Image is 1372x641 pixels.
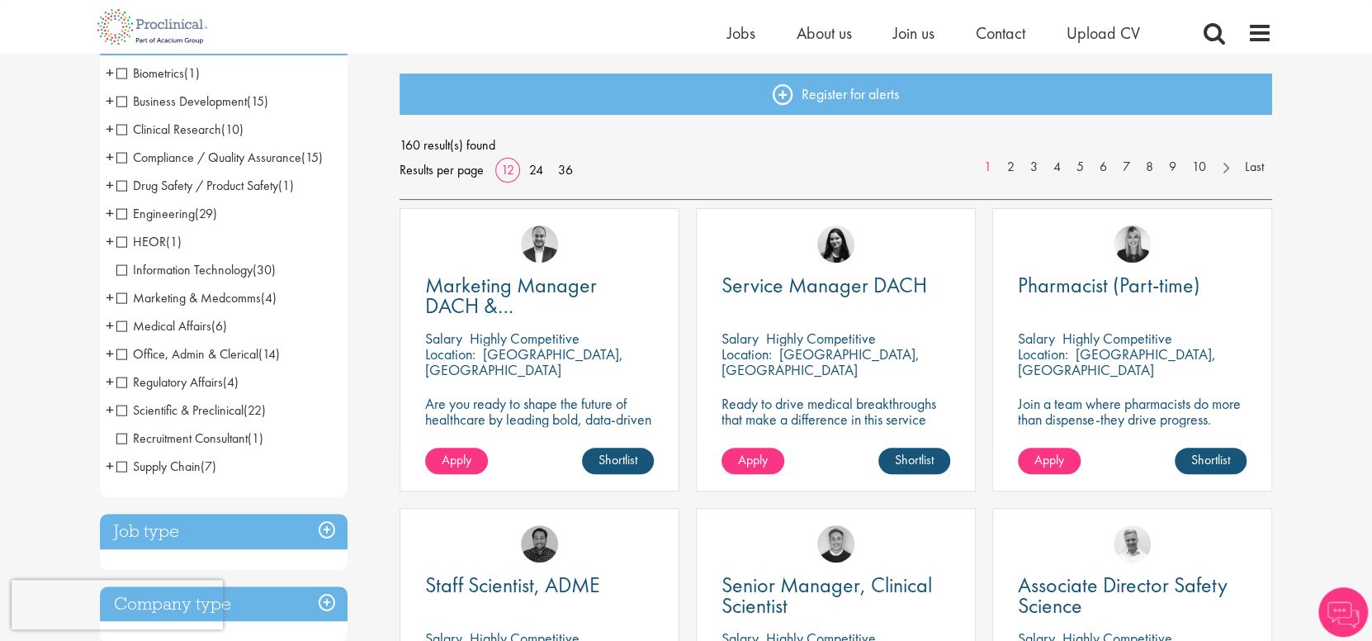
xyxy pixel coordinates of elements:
[106,285,114,310] span: +
[106,88,114,113] span: +
[721,571,932,620] span: Senior Manager, Clinical Scientist
[721,275,950,296] a: Service Manager DACH
[116,289,261,306] span: Marketing & Medcomms
[721,271,927,299] span: Service Manager DACH
[727,22,755,44] a: Jobs
[1018,271,1200,299] span: Pharmacist (Part-time)
[1018,448,1081,474] a: Apply
[116,64,184,82] span: Biometrics
[878,448,950,474] a: Shortlist
[106,60,114,85] span: +
[244,401,266,419] span: (22)
[425,571,600,599] span: Staff Scientist, ADME
[116,317,227,335] span: Medical Affairs
[1184,158,1214,177] a: 10
[116,149,301,166] span: Compliance / Quality Assurance
[1018,344,1068,363] span: Location:
[721,344,772,363] span: Location:
[425,575,654,596] a: Staff Scientist, ADME
[425,329,462,348] span: Salary
[12,580,223,629] iframe: reCAPTCHA
[261,289,277,306] span: (4)
[221,121,244,138] span: (10)
[1018,275,1247,296] a: Pharmacist (Part-time)
[425,344,475,363] span: Location:
[817,226,854,263] a: Indre Stankeviciute
[721,396,950,443] p: Ready to drive medical breakthroughs that make a difference in this service manager position?
[116,430,248,447] span: Recruitment Consultant
[1161,158,1185,177] a: 9
[1237,158,1272,177] a: Last
[116,93,268,110] span: Business Development
[523,161,549,178] a: 24
[116,121,244,138] span: Clinical Research
[442,451,471,468] span: Apply
[248,430,263,447] span: (1)
[1091,158,1115,177] a: 6
[999,158,1023,177] a: 2
[301,149,323,166] span: (15)
[106,145,114,169] span: +
[106,453,114,478] span: +
[400,74,1273,115] a: Register for alerts
[425,448,488,474] a: Apply
[116,205,217,222] span: Engineering
[106,229,114,254] span: +
[116,345,280,363] span: Office, Admin & Clerical
[116,64,200,82] span: Biometrics
[106,173,114,197] span: +
[738,451,768,468] span: Apply
[582,448,654,474] a: Shortlist
[976,22,1025,44] span: Contact
[166,233,182,250] span: (1)
[1018,575,1247,616] a: Associate Director Safety Science
[1018,344,1216,379] p: [GEOGRAPHIC_DATA], [GEOGRAPHIC_DATA]
[116,261,276,278] span: Information Technology
[1318,587,1368,637] img: Chatbot
[201,458,216,475] span: (7)
[521,226,558,263] img: Aitor Melia
[1138,158,1161,177] a: 8
[258,345,280,363] span: (14)
[116,261,253,278] span: Information Technology
[116,205,195,222] span: Engineering
[552,161,579,178] a: 36
[116,458,201,475] span: Supply Chain
[278,177,294,194] span: (1)
[721,329,759,348] span: Salary
[116,345,258,363] span: Office, Admin & Clerical
[893,22,934,44] a: Join us
[1068,158,1092,177] a: 5
[253,261,276,278] span: (30)
[425,396,654,458] p: Are you ready to shape the future of healthcare by leading bold, data-driven marketing strategies...
[116,373,239,391] span: Regulatory Affairs
[116,121,221,138] span: Clinical Research
[116,233,166,250] span: HEOR
[223,373,239,391] span: (4)
[521,525,558,563] a: Mike Raletz
[425,271,624,340] span: Marketing Manager DACH & [GEOGRAPHIC_DATA]
[211,317,227,335] span: (6)
[817,525,854,563] img: Bo Forsen
[425,275,654,316] a: Marketing Manager DACH & [GEOGRAPHIC_DATA]
[400,158,484,183] span: Results per page
[116,289,277,306] span: Marketing & Medcomms
[116,458,216,475] span: Supply Chain
[721,448,784,474] a: Apply
[195,205,217,222] span: (29)
[1018,329,1055,348] span: Salary
[100,514,348,549] h3: Job type
[106,116,114,141] span: +
[106,201,114,226] span: +
[1067,22,1140,44] a: Upload CV
[100,586,348,622] h3: Company type
[797,22,852,44] a: About us
[1114,158,1138,177] a: 7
